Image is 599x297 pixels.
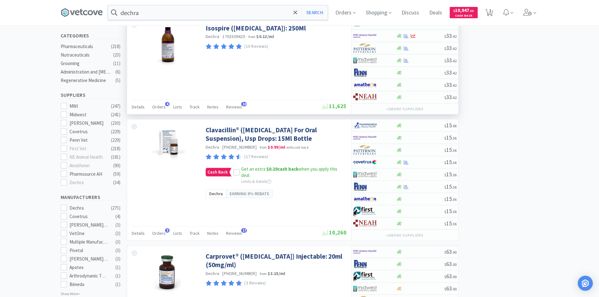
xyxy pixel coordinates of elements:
span: 10,260 [322,229,347,236]
span: 10 [241,102,247,106]
div: ( 1 ) [115,264,120,271]
button: +3more suppliers [383,231,426,240]
input: Search by item, sku, manufacturer, ingredient, size... [108,5,328,20]
span: Limits & Details [241,179,271,184]
span: $ [444,222,446,226]
span: . 42 [452,22,457,26]
strong: $0.13 / ml [256,34,274,39]
h5: Manufacturers [61,194,120,201]
span: Reviews [226,230,242,236]
a: Dechra [206,34,219,39]
span: . 42 [452,71,457,75]
div: ( 4 ) [115,213,120,220]
span: . 36 [452,148,457,153]
div: ( 6 ) [115,68,120,76]
span: Track [190,230,200,236]
img: 4dd14cff54a648ac9e977f0c5da9bc2e_5.png [353,284,377,293]
div: ( 218 ) [111,145,120,152]
div: ( 181 ) [111,153,120,161]
a: DechraEarning 9% rebate [206,189,273,198]
div: ( 229 ) [111,136,120,144]
span: Get an extra when you apply this deal [241,166,337,178]
a: Clavacillin® ([MEDICAL_DATA] For Oral Suspension), Usp Drops: 15Ml Bottle [206,126,345,143]
span: 15 [444,146,457,153]
div: ( 1 ) [115,272,120,280]
div: VetOne [69,230,108,237]
span: . 36 [452,209,457,214]
div: Regenerative Medicine [61,77,112,84]
p: Show More [61,289,80,297]
span: $ [444,197,446,202]
span: $0.20 [266,166,278,172]
div: Midwest [69,111,108,118]
div: ( 218 ) [111,43,120,50]
span: $ [444,287,446,291]
span: $ [444,71,446,75]
span: $ [444,58,446,63]
div: ( 3 ) [115,221,120,229]
span: · [220,271,221,276]
div: Covetrus [69,213,108,220]
span: $ [444,173,446,177]
span: . 42 [452,34,457,39]
span: . 55 [469,9,474,13]
img: f5e969b455434c6296c6d81ef179fa71_3.png [353,43,377,53]
span: from [248,35,255,39]
span: Notes [207,230,219,236]
span: $ [444,148,446,153]
span: $ [444,185,446,190]
span: 15 [444,207,457,215]
span: $ [444,95,446,100]
span: . 36 [452,197,457,202]
div: ( 5 ) [115,77,120,84]
img: 3331a67d23dc422aa21b1ec98afbf632_11.png [353,194,377,204]
div: Amatheon [69,162,108,169]
img: 3331a67d23dc422aa21b1ec98afbf632_11.png [353,80,377,90]
span: 15 [444,134,457,141]
div: MWI [69,102,108,110]
img: c73380972eee4fd2891f402a8399bcad_92.png [353,92,377,102]
button: +2more suppliers [383,105,426,113]
strong: $3.15 / ml [268,271,285,276]
img: 7915dbd3f8974342a4dc3feb8efc1740_58.png [353,121,377,130]
div: Administration and [MEDICAL_DATA] [61,68,112,76]
a: $10,947.55Cash Back [450,4,478,21]
span: $ [444,46,446,51]
span: . 36 [452,173,457,177]
img: 4dd14cff54a648ac9e977f0c5da9bc2e_5.png [353,56,377,65]
p: (17 Reviews) [244,154,268,160]
span: Orders [152,230,166,236]
div: ( 3 ) [115,255,120,263]
div: ( 1 ) [115,281,120,288]
img: e1133ece90fa4a959c5ae41b0808c578_9.png [353,68,377,77]
span: 33 [444,20,457,27]
span: 33 [444,93,457,101]
span: · [258,144,259,150]
span: . 00 [452,287,457,291]
div: ( 3 ) [115,247,120,254]
span: 15 [444,183,457,190]
div: ( 229 ) [111,128,120,135]
div: ( 34 ) [113,179,120,186]
span: . 00 [452,250,457,255]
span: 3 [165,228,169,233]
span: $ [444,22,446,26]
img: f5e969b455434c6296c6d81ef179fa71_3.png [353,145,377,155]
div: Pharmsource AH [69,170,108,178]
span: · [220,144,221,150]
div: [PERSON_NAME] [69,119,108,127]
img: 77fca1acd8b6420a9015268ca798ef17_1.png [353,157,377,167]
h5: Suppliers [61,91,120,99]
div: Multiple Manufacturers [69,238,108,246]
img: e1133ece90fa4a959c5ae41b0808c578_9.png [353,259,377,269]
div: [PERSON_NAME] Laboratories Direct [69,255,108,263]
span: . 36 [452,136,457,140]
span: 15 [444,220,457,227]
a: Dechra [206,271,219,276]
span: [PHONE_NUMBER] [222,271,257,276]
span: $ [444,160,446,165]
strong: $0.99 / ml [268,144,285,150]
div: Penn Vet [69,136,108,144]
span: 10,947 [453,7,474,13]
img: c73380972eee4fd2891f402a8399bcad_92.png [353,219,377,228]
